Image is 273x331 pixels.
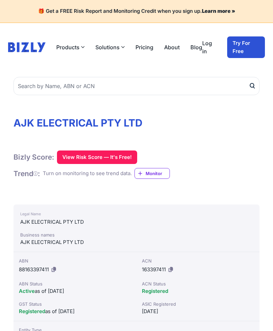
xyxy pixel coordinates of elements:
a: Try For Free [227,36,265,58]
span: 163397411 [142,266,166,273]
h4: 🎁 Get a FREE Risk Report and Monitoring Credit when you sign up. [8,8,265,15]
span: Registered [19,308,45,314]
span: Monitor [146,170,170,177]
div: Turn on monitoring to see trend data. [43,170,132,177]
div: ACN [142,257,254,264]
span: Active [19,288,35,294]
button: View Risk Score — It's Free! [57,150,137,164]
div: Business names [20,231,253,238]
a: About [164,43,180,51]
div: AJK ELECTRICAL PTY LTD [20,218,253,226]
div: AJK ELECTRICAL PTY LTD [20,238,253,246]
h1: AJK ELECTRICAL PTY LTD [13,117,260,129]
div: ABN [19,257,131,264]
div: GST Status [19,301,131,307]
div: as of [DATE] [19,287,131,295]
button: Products [56,43,85,51]
h1: Trend : [13,169,40,178]
div: ASIC Registered [142,301,254,307]
a: Pricing [135,43,153,51]
div: [DATE] [142,307,254,315]
button: Solutions [95,43,125,51]
a: Learn more » [202,8,235,14]
a: Blog [190,43,202,51]
div: ABN Status [19,280,131,287]
input: Search by Name, ABN or ACN [13,77,260,95]
a: 88163397411 [19,266,49,273]
span: Registered [142,288,168,294]
div: Legal Name [20,210,253,218]
a: Monitor [134,168,170,179]
a: Log in [202,39,216,55]
div: ACN Status [142,280,254,287]
h1: Bizly Score: [13,153,54,162]
div: as of [DATE] [19,307,131,315]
